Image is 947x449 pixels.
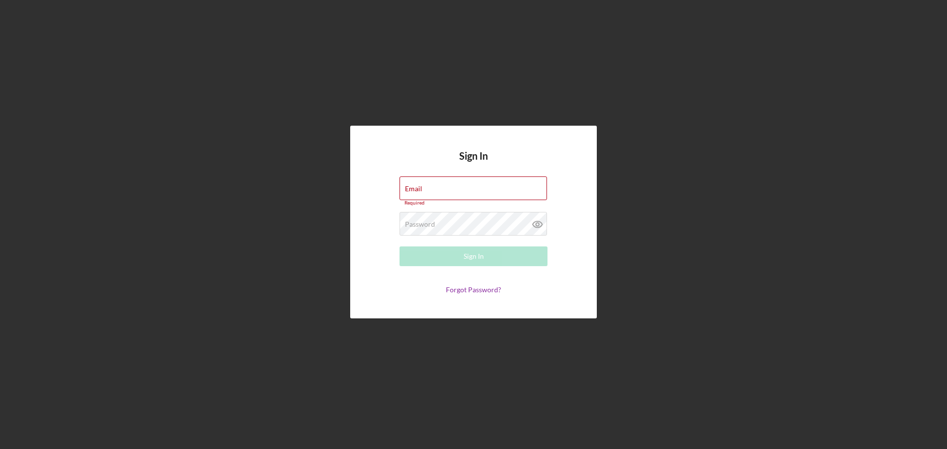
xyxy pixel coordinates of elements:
label: Password [405,220,435,228]
a: Forgot Password? [446,285,501,294]
button: Sign In [400,246,547,266]
label: Email [405,185,422,193]
h4: Sign In [459,150,488,176]
div: Required [400,200,547,206]
div: Sign In [464,246,484,266]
